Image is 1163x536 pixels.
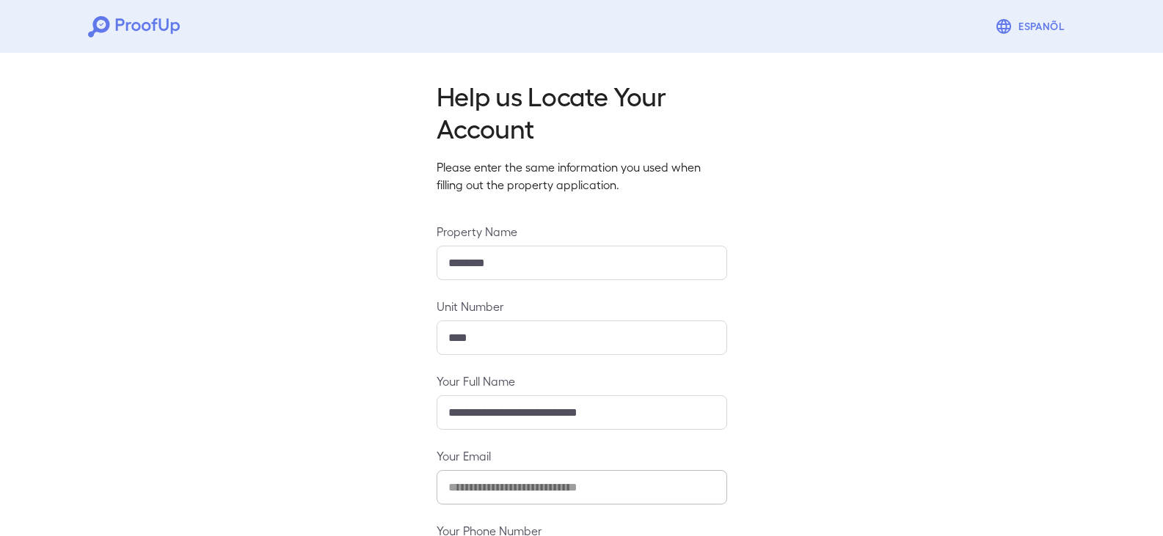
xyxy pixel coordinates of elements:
[437,447,727,464] label: Your Email
[437,158,727,194] p: Please enter the same information you used when filling out the property application.
[989,12,1075,41] button: Espanõl
[437,372,727,389] label: Your Full Name
[437,223,727,240] label: Property Name
[437,298,727,315] label: Unit Number
[437,79,727,144] h2: Help us Locate Your Account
